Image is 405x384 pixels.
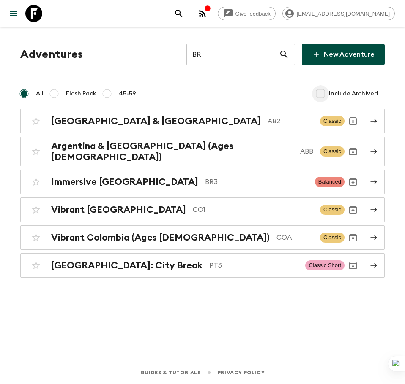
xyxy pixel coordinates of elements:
[36,89,44,98] span: All
[20,225,385,250] a: Vibrant Colombia (Ages [DEMOGRAPHIC_DATA])COAClassicArchive
[20,137,385,166] a: Argentina & [GEOGRAPHIC_DATA] (Ages [DEMOGRAPHIC_DATA])ABBClassicArchive
[320,116,345,126] span: Classic
[51,176,198,187] h2: Immersive [GEOGRAPHIC_DATA]
[51,204,186,215] h2: Vibrant [GEOGRAPHIC_DATA]
[140,368,201,377] a: Guides & Tutorials
[345,143,361,160] button: Archive
[282,7,395,20] div: [EMAIL_ADDRESS][DOMAIN_NAME]
[186,43,279,66] input: e.g. AR1, Argentina
[345,229,361,246] button: Archive
[218,7,276,20] a: Give feedback
[231,11,275,17] span: Give feedback
[345,257,361,274] button: Archive
[51,260,202,271] h2: [GEOGRAPHIC_DATA]: City Break
[20,197,385,222] a: Vibrant [GEOGRAPHIC_DATA]CO1ClassicArchive
[320,146,345,157] span: Classic
[51,141,293,162] h2: Argentina & [GEOGRAPHIC_DATA] (Ages [DEMOGRAPHIC_DATA])
[320,233,345,243] span: Classic
[345,201,361,218] button: Archive
[205,177,308,187] p: BR3
[315,177,345,187] span: Balanced
[300,146,313,157] p: ABB
[193,205,313,215] p: CO1
[170,5,187,22] button: search adventures
[209,260,298,270] p: PT3
[20,109,385,133] a: [GEOGRAPHIC_DATA] & [GEOGRAPHIC_DATA]AB2ClassicArchive
[20,170,385,194] a: Immersive [GEOGRAPHIC_DATA]BR3BalancedArchive
[345,113,361,130] button: Archive
[302,44,385,65] a: New Adventure
[345,173,361,190] button: Archive
[66,89,96,98] span: Flash Pack
[51,116,261,127] h2: [GEOGRAPHIC_DATA] & [GEOGRAPHIC_DATA]
[292,11,394,17] span: [EMAIL_ADDRESS][DOMAIN_NAME]
[329,89,378,98] span: Include Archived
[5,5,22,22] button: menu
[51,232,270,243] h2: Vibrant Colombia (Ages [DEMOGRAPHIC_DATA])
[276,233,313,243] p: COA
[119,89,136,98] span: 45-59
[305,260,345,270] span: Classic Short
[20,253,385,278] a: [GEOGRAPHIC_DATA]: City BreakPT3Classic ShortArchive
[20,46,83,63] h1: Adventures
[218,368,265,377] a: Privacy Policy
[320,205,345,215] span: Classic
[268,116,313,126] p: AB2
